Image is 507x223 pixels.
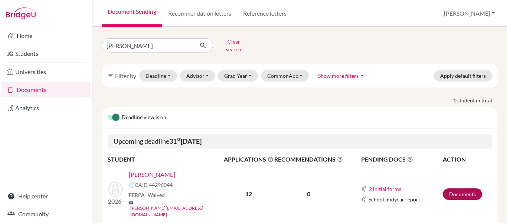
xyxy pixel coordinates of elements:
a: Documents [1,82,91,97]
a: Community [1,207,91,222]
span: Filter by [115,72,136,79]
i: filter_list [108,73,114,79]
button: Show more filtersarrow_drop_up [312,70,372,82]
span: APPLICATIONS [224,155,274,164]
img: Common App logo [129,182,135,188]
p: 0 [274,189,343,198]
span: FERPA [129,191,165,199]
a: Help center [1,189,91,204]
a: Universities [1,64,91,79]
sup: st [177,136,181,142]
span: student in total [457,96,498,104]
span: CAID 44296044 [135,181,173,189]
a: Documents [443,188,482,200]
span: School midyear report [369,195,420,203]
b: 12 [245,190,252,197]
button: [PERSON_NAME] [441,6,498,20]
button: Grad Year [218,70,258,82]
img: Bridge-U [6,7,36,19]
button: Apply default filters [434,70,492,82]
img: Common App logo [361,196,367,202]
span: mail [129,201,133,205]
button: CommonApp [261,70,309,82]
button: Advisor [180,70,215,82]
button: Deadline [139,70,177,82]
i: arrow_drop_up [359,72,366,79]
a: Analytics [1,101,91,115]
img: Common App logo [361,186,367,192]
span: Show more filters [318,73,359,79]
span: PENDING DOCS [361,155,442,164]
h5: Upcoming deadline [108,134,492,149]
img: Fleming, Natalie [108,182,123,197]
th: ACTION [442,154,492,164]
span: RECOMMENDATIONS [274,155,343,164]
span: Deadline view is on [122,113,166,122]
a: Home [1,28,91,43]
a: Students [1,46,91,61]
p: 2026 [108,197,123,206]
a: [PERSON_NAME] [129,170,175,179]
span: - Waived [145,192,165,198]
button: 2 initial forms [369,185,402,193]
button: Clear search [213,36,254,55]
strong: 1 [453,96,457,104]
b: 31 [DATE] [169,137,202,145]
input: Find student by name... [102,38,194,52]
a: [PERSON_NAME][EMAIL_ADDRESS][DOMAIN_NAME] [130,205,229,218]
th: STUDENT [108,154,223,164]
